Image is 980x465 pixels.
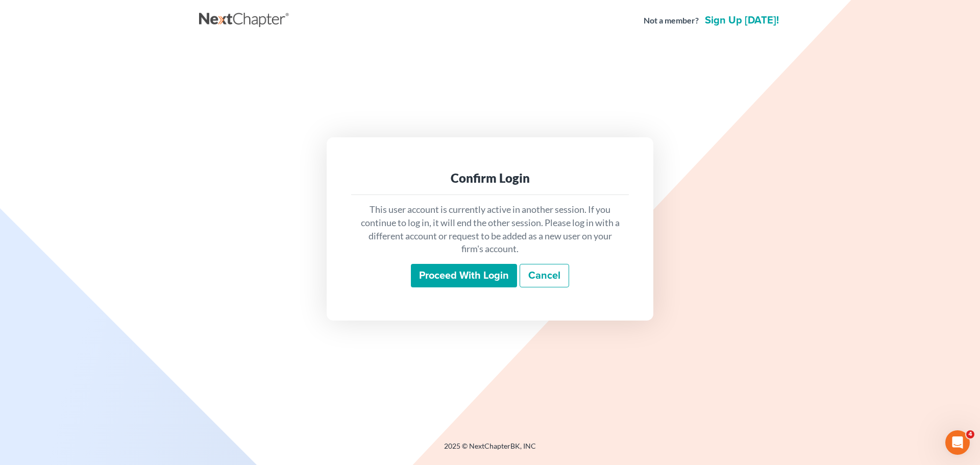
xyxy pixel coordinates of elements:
[359,203,621,256] p: This user account is currently active in another session. If you continue to log in, it will end ...
[966,430,974,438] span: 4
[411,264,517,287] input: Proceed with login
[945,430,970,455] iframe: Intercom live chat
[199,441,781,459] div: 2025 © NextChapterBK, INC
[644,15,699,27] strong: Not a member?
[359,170,621,186] div: Confirm Login
[703,15,781,26] a: Sign up [DATE]!
[520,264,569,287] a: Cancel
